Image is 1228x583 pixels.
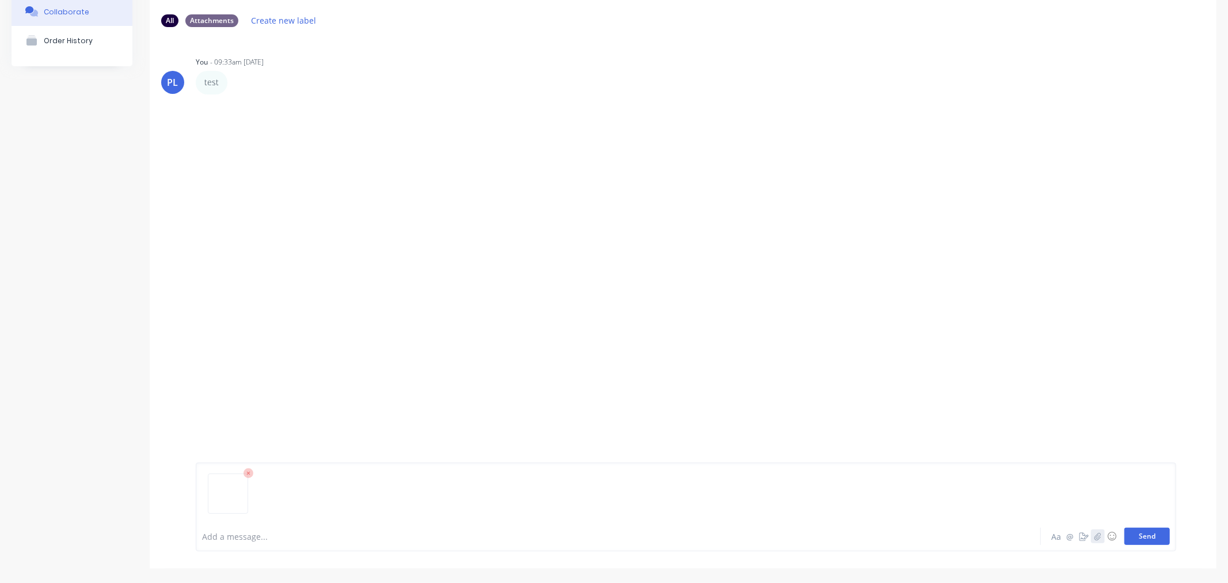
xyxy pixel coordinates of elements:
[1105,529,1119,543] button: ☺
[204,77,219,88] p: test
[1050,529,1063,543] button: Aa
[245,13,322,28] button: Create new label
[44,7,89,16] div: Collaborate
[161,14,178,27] div: All
[44,36,93,45] div: Order History
[168,75,178,89] div: PL
[1063,529,1077,543] button: @
[196,57,208,67] div: You
[210,57,264,67] div: - 09:33am [DATE]
[12,26,132,55] button: Order History
[1124,528,1170,545] button: Send
[185,14,238,27] div: Attachments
